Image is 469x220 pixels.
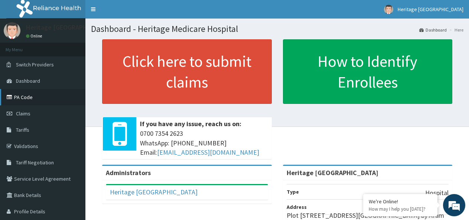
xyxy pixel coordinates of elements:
a: [EMAIL_ADDRESS][DOMAIN_NAME] [157,148,259,157]
a: Click here to submit claims [102,39,272,104]
span: Heritage [GEOGRAPHIC_DATA] [398,6,463,13]
img: User Image [4,22,20,39]
b: If you have any issue, reach us on: [140,119,241,128]
a: Online [26,33,44,39]
span: Tariffs [16,127,29,133]
div: We're Online! [369,198,432,205]
p: Hospital [425,188,449,198]
span: Switch Providers [16,61,54,68]
a: How to Identify Enrollees [283,39,453,104]
span: 0700 7354 2623 WhatsApp: [PHONE_NUMBER] Email: [140,129,268,157]
span: Tariff Negotiation [16,159,54,166]
a: Heritage [GEOGRAPHIC_DATA] [110,188,198,196]
li: Here [447,27,463,33]
p: Heritage [GEOGRAPHIC_DATA] [26,24,114,31]
p: How may I help you today? [369,206,432,212]
a: Dashboard [419,27,447,33]
h1: Dashboard - Heritage Medicare Hospital [91,24,463,34]
b: Address [287,204,307,210]
strong: Heritage [GEOGRAPHIC_DATA] [287,168,378,177]
span: Claims [16,110,30,117]
b: Type [287,188,299,195]
b: Administrators [106,168,151,177]
span: Dashboard [16,78,40,84]
img: User Image [384,5,393,14]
